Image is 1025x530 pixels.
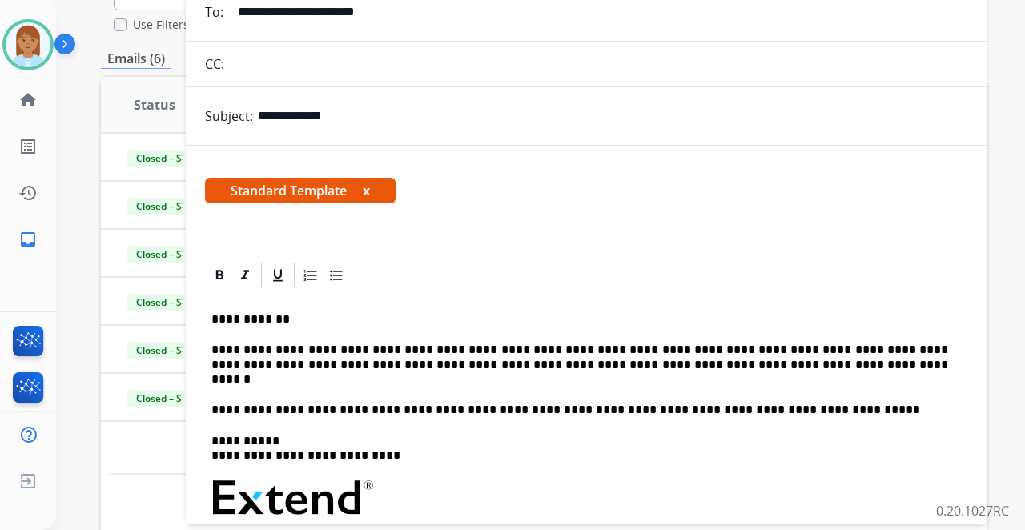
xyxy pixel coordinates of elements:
span: Closed – Solved [127,390,215,407]
span: Closed – Solved [127,150,215,167]
p: Emails (6) [101,49,171,69]
mat-icon: inbox [18,230,38,249]
div: Italic [233,263,257,287]
p: Subject: [205,106,253,126]
button: x [363,181,370,200]
span: Closed – Solved [127,198,215,215]
span: Standard Template [205,178,396,203]
span: Closed – Solved [127,342,215,359]
p: To: [205,2,223,22]
img: avatar [6,22,50,67]
mat-icon: home [18,90,38,110]
span: Closed – Solved [127,294,215,311]
div: Ordered List [299,263,323,287]
mat-icon: history [18,183,38,203]
div: Bold [207,263,231,287]
label: Use Filters In Search [133,17,243,33]
span: Closed – Solved [127,246,215,263]
p: 0.20.1027RC [936,501,1009,520]
mat-icon: list_alt [18,137,38,156]
div: Bullet List [324,263,348,287]
span: Status [134,95,175,114]
div: Underline [266,263,290,287]
p: CC: [205,54,224,74]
